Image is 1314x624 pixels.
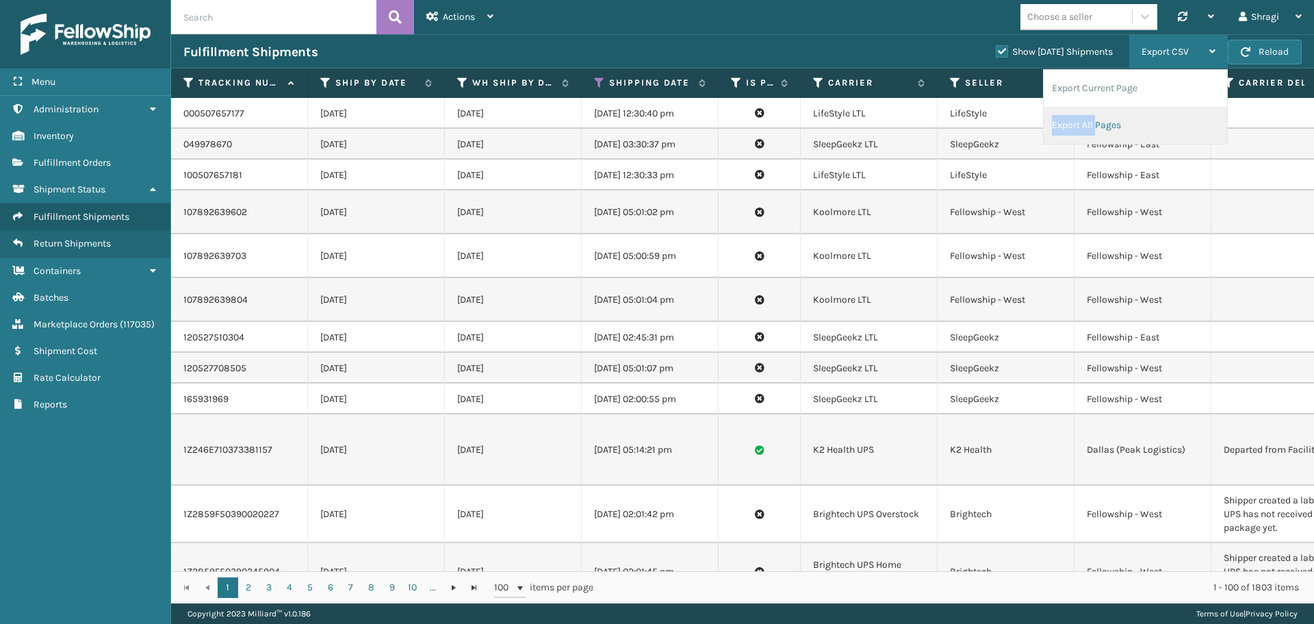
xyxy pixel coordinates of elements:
span: Go to the next page [448,582,459,593]
td: 107892639703 [171,234,308,278]
td: [DATE] [445,160,582,190]
td: [DATE] [445,98,582,129]
td: 120527708505 [171,353,308,384]
a: ... [423,577,443,598]
a: 8 [361,577,382,598]
td: Fellowship - East [1074,322,1211,353]
a: 10 [402,577,423,598]
td: [DATE] 02:01:42 pm [582,486,719,543]
label: Shipping Date [609,77,692,89]
button: Reload [1228,40,1302,64]
label: WH Ship By Date [472,77,555,89]
td: Dallas (Peak Logistics) [1074,414,1211,486]
td: K2 Health UPS [801,414,938,486]
td: [DATE] 05:01:07 pm [582,353,719,384]
td: [DATE] 12:30:33 pm [582,160,719,190]
a: 9 [382,577,402,598]
span: Shipment Cost [34,345,97,357]
td: SleepGeekz LTL [801,129,938,160]
td: 049978670 [171,129,308,160]
span: items per page [494,577,594,598]
td: Fellowship - West [1074,278,1211,322]
td: Koolmore LTL [801,278,938,322]
td: Fellowship - West [1074,353,1211,384]
a: 1 [218,577,238,598]
span: ( 117035 ) [120,319,155,330]
td: Fellowship - West [938,234,1074,278]
a: 6 [320,577,341,598]
td: Brightech [938,543,1074,601]
td: [DATE] 02:45:31 pm [582,322,719,353]
td: 120527510304 [171,322,308,353]
td: LifeStyle LTL [801,160,938,190]
td: [DATE] 05:14:21 pm [582,414,719,486]
label: Show [DATE] Shipments [996,46,1113,58]
td: [DATE] 12:30:40 pm [582,98,719,129]
td: LifeStyle [938,160,1074,190]
td: [DATE] [445,234,582,278]
span: Actions [443,11,475,23]
h3: Fulfillment Shipments [183,44,318,60]
td: SleepGeekz [938,322,1074,353]
td: Fellowship - West [1074,384,1211,414]
td: Koolmore LTL [801,190,938,234]
span: Export CSV [1142,46,1189,58]
td: Fellowship - East [1074,160,1211,190]
td: 1Z246E710373381157 [171,414,308,486]
td: [DATE] 05:01:02 pm [582,190,719,234]
td: [DATE] [308,322,445,353]
a: 3 [259,577,279,598]
span: Containers [34,265,81,277]
td: [DATE] [445,486,582,543]
td: [DATE] [308,98,445,129]
a: 7 [341,577,361,598]
label: Seller [965,77,1048,89]
span: Return Shipments [34,238,111,249]
td: 100507657181 [171,160,308,190]
td: [DATE] [308,234,445,278]
td: SleepGeekz LTL [801,322,938,353]
span: Rate Calculator [34,372,101,384]
td: Fellowship - West [1074,234,1211,278]
td: [DATE] [445,278,582,322]
td: Fellowship - West [1074,190,1211,234]
td: SleepGeekz LTL [801,353,938,384]
span: Fulfillment Orders [34,157,111,169]
td: Koolmore LTL [801,234,938,278]
span: Go to the last page [469,582,480,593]
label: Tracking Number [198,77,281,89]
span: Inventory [34,130,74,142]
td: [DATE] [445,129,582,160]
img: logo [21,14,151,55]
a: 5 [300,577,320,598]
td: [DATE] [445,190,582,234]
td: K2 Health [938,414,1074,486]
td: [DATE] [445,543,582,601]
td: [DATE] 03:30:37 pm [582,129,719,160]
td: 000507657177 [171,98,308,129]
span: Shipment Status [34,184,105,195]
td: Fellowship - West [938,278,1074,322]
li: Export Current Page [1044,70,1227,107]
div: | [1196,603,1298,624]
td: [DATE] 02:01:45 pm [582,543,719,601]
td: 165931969 [171,384,308,414]
td: SleepGeekz [938,384,1074,414]
td: [DATE] [308,486,445,543]
div: Choose a seller [1027,10,1092,24]
td: [DATE] [308,384,445,414]
td: Brightech UPS Overstock [801,486,938,543]
td: LifeStyle LTL [801,98,938,129]
td: [DATE] [445,384,582,414]
span: Reports [34,399,67,410]
span: Administration [34,103,99,115]
label: Carrier [828,77,911,89]
label: Ship By Date [335,77,418,89]
td: [DATE] [308,190,445,234]
td: [DATE] [308,160,445,190]
td: Fellowship - West [938,190,1074,234]
td: 1Z2859F50390245904 [171,543,308,601]
td: Brightech UPS Home Depot [801,543,938,601]
span: Menu [31,76,55,88]
td: 107892639804 [171,278,308,322]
